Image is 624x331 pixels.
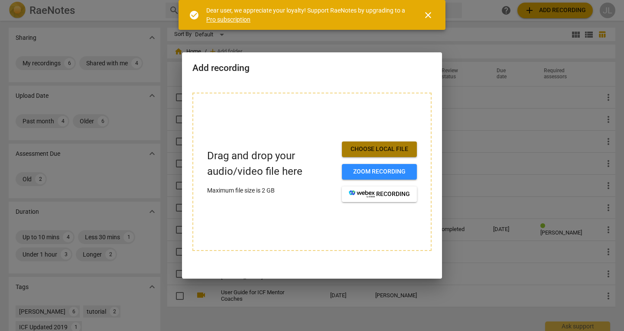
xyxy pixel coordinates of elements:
[349,190,410,199] span: recording
[207,148,335,179] p: Drag and drop your audio/video file here
[342,186,417,202] button: recording
[418,5,439,26] button: Close
[349,145,410,154] span: Choose local file
[342,141,417,157] button: Choose local file
[206,16,250,23] a: Pro subscription
[192,63,432,74] h2: Add recording
[189,10,199,20] span: check_circle
[423,10,433,20] span: close
[349,167,410,176] span: Zoom recording
[206,6,407,24] div: Dear user, we appreciate your loyalty! Support RaeNotes by upgrading to a
[342,164,417,180] button: Zoom recording
[207,186,335,195] p: Maximum file size is 2 GB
